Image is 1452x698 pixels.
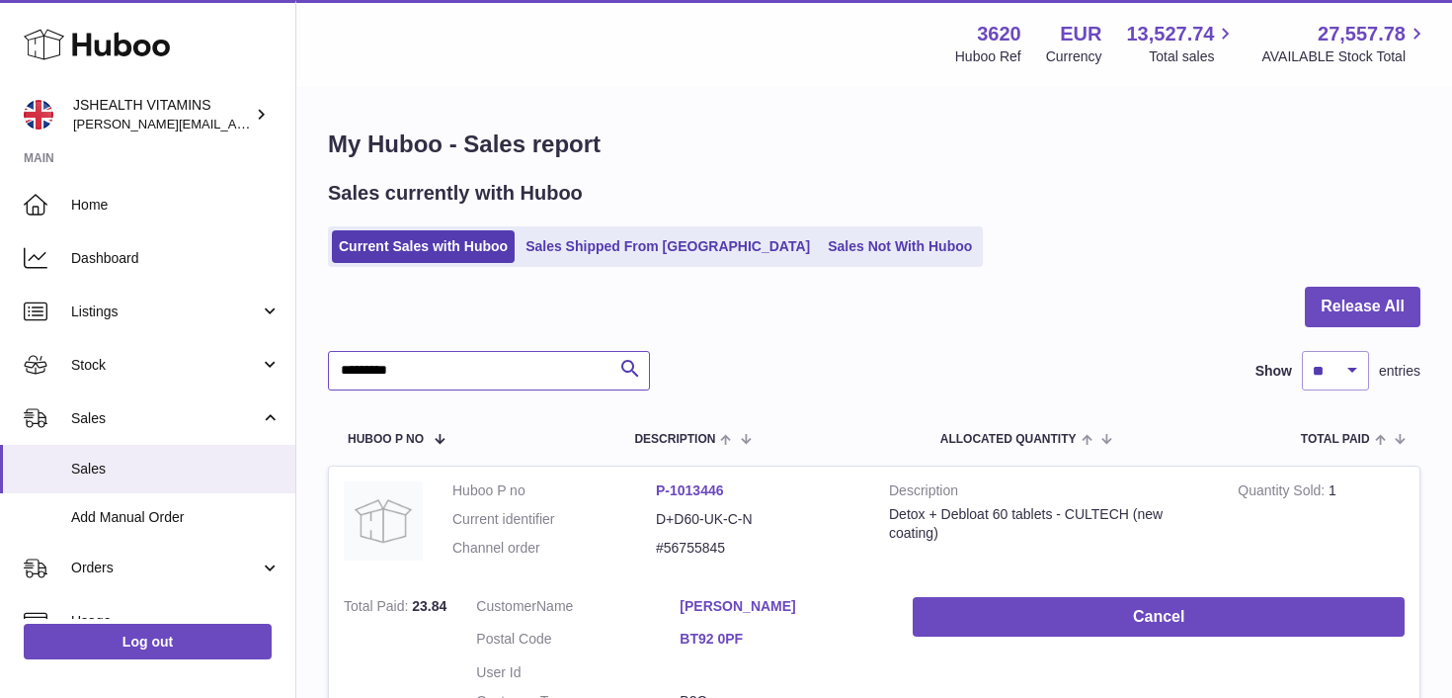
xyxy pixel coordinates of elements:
[73,96,251,133] div: JSHEALTH VITAMINS
[71,356,260,375] span: Stock
[476,598,536,614] span: Customer
[344,481,423,561] img: no-photo.jpg
[71,303,260,321] span: Listings
[344,598,412,619] strong: Total Paid
[71,508,281,527] span: Add Manual Order
[940,433,1077,446] span: ALLOCATED Quantity
[1126,21,1214,47] span: 13,527.74
[71,559,260,577] span: Orders
[1238,482,1329,503] strong: Quantity Sold
[1301,433,1370,446] span: Total paid
[412,598,446,614] span: 23.84
[656,482,724,498] a: P-1013446
[73,116,396,131] span: [PERSON_NAME][EMAIL_ADDRESS][DOMAIN_NAME]
[452,539,656,558] dt: Channel order
[71,612,281,631] span: Usage
[1060,21,1101,47] strong: EUR
[476,663,680,682] dt: User Id
[1046,47,1102,66] div: Currency
[71,249,281,268] span: Dashboard
[680,630,883,649] a: BT92 0PF
[332,230,515,263] a: Current Sales with Huboo
[955,47,1021,66] div: Huboo Ref
[1126,21,1237,66] a: 13,527.74 Total sales
[476,597,680,621] dt: Name
[889,505,1208,543] div: Detox + Debloat 60 tablets - CULTECH (new coating)
[476,630,680,654] dt: Postal Code
[1261,21,1428,66] a: 27,557.78 AVAILABLE Stock Total
[1379,362,1420,381] span: entries
[328,129,1420,160] h1: My Huboo - Sales report
[519,230,817,263] a: Sales Shipped From [GEOGRAPHIC_DATA]
[821,230,979,263] a: Sales Not With Huboo
[1223,467,1419,582] td: 1
[1149,47,1237,66] span: Total sales
[656,539,859,558] dd: #56755845
[889,481,1208,505] strong: Description
[348,433,424,446] span: Huboo P no
[71,409,260,428] span: Sales
[24,624,272,659] a: Log out
[452,481,656,500] dt: Huboo P no
[1305,287,1420,327] button: Release All
[1318,21,1406,47] span: 27,557.78
[24,100,53,130] img: francesca@jshealthvitamins.com
[328,180,583,207] h2: Sales currently with Huboo
[977,21,1021,47] strong: 3620
[913,597,1405,638] button: Cancel
[680,597,883,616] a: [PERSON_NAME]
[1261,47,1428,66] span: AVAILABLE Stock Total
[71,196,281,215] span: Home
[71,460,281,479] span: Sales
[634,433,715,446] span: Description
[656,510,859,529] dd: D+D60-UK-C-N
[452,510,656,529] dt: Current identifier
[1255,362,1292,381] label: Show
